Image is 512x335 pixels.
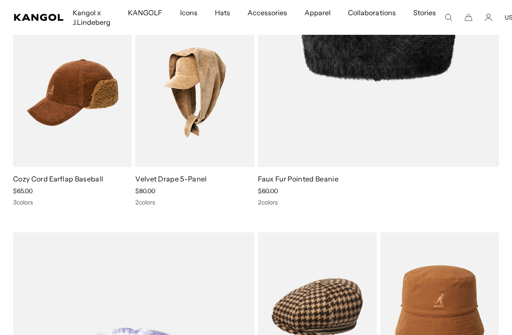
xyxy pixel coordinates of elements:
button: Cart [465,13,472,21]
summary: Search here [445,13,452,21]
span: $80.00 [135,187,155,195]
a: Velvet Drape 5-Panel [135,174,207,183]
span: $60.00 [258,187,278,195]
a: Cozy Cord Earflap Baseball [13,174,103,183]
img: Cozy Cord Earflap Baseball [13,18,132,167]
div: 2 colors [258,198,499,206]
a: Kangol [14,14,64,21]
div: 3 colors [13,198,132,206]
a: Account [485,13,492,21]
div: 2 colors [135,198,254,206]
img: Velvet Drape 5-Panel [135,18,254,167]
a: Faux Fur Pointed Beanie [258,174,338,183]
span: $65.00 [13,187,33,195]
